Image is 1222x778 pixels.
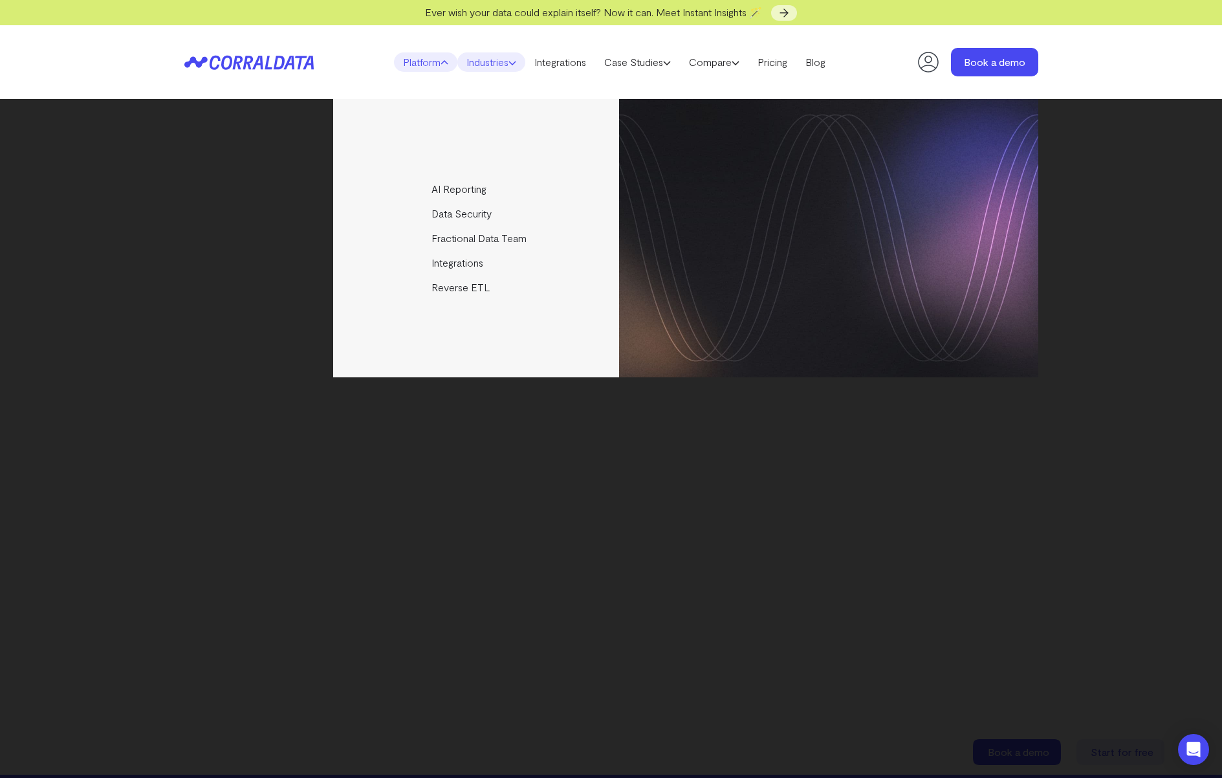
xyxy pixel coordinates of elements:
[394,52,457,72] a: Platform
[951,48,1038,76] a: Book a demo
[595,52,680,72] a: Case Studies
[748,52,796,72] a: Pricing
[457,52,525,72] a: Industries
[680,52,748,72] a: Compare
[333,275,621,300] a: Reverse ETL
[525,52,595,72] a: Integrations
[333,250,621,275] a: Integrations
[425,6,762,18] span: Ever wish your data could explain itself? Now it can. Meet Instant Insights 🪄
[796,52,835,72] a: Blog
[333,201,621,226] a: Data Security
[1178,734,1209,765] div: Open Intercom Messenger
[333,226,621,250] a: Fractional Data Team
[333,177,621,201] a: AI Reporting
